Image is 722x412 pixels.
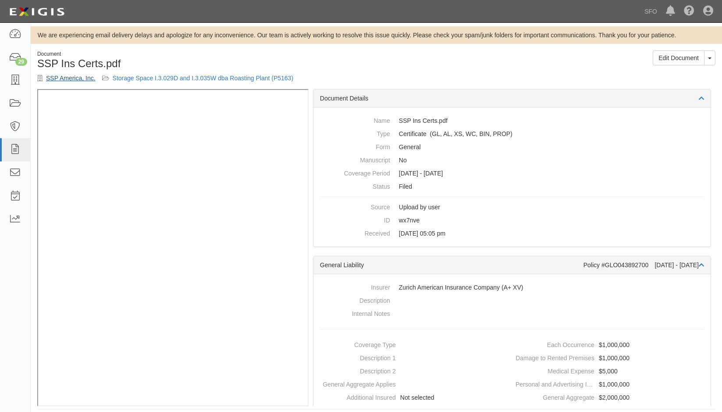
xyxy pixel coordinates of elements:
[320,294,390,305] dt: Description
[320,281,704,294] dd: Zurich American Insurance Company (A+ XV)
[320,154,390,165] dt: Manuscript
[320,281,390,292] dt: Insurer
[516,351,594,362] dt: Damage to Rented Premises
[516,378,594,389] dt: Personal and Advertising Injury
[320,227,704,240] dd: [DATE] 05:05 pm
[320,167,704,180] dd: [DATE] - [DATE]
[320,180,390,191] dt: Status
[516,351,707,365] dd: $1,000,000
[320,127,390,138] dt: Type
[320,227,390,238] dt: Received
[113,75,294,82] a: Storage Space I.3.029D and I.3.035W dba Roasting Plant (P5163)
[320,140,704,154] dd: General
[320,140,390,151] dt: Form
[516,338,707,351] dd: $1,000,000
[320,214,390,225] dt: ID
[7,4,67,20] img: logo-5460c22ac91f19d4615b14bd174203de0afe785f0fc80cf4dbbc73dc1793850b.png
[516,378,707,391] dd: $1,000,000
[317,391,396,402] dt: Additional Insured
[516,391,594,402] dt: General Aggregate
[31,31,722,39] div: We are experiencing email delivery delays and apologize for any inconvenience. Our team is active...
[317,365,396,376] dt: Description 2
[320,167,390,178] dt: Coverage Period
[317,391,509,404] dd: Not selected
[317,351,396,362] dt: Description 1
[320,201,390,211] dt: Source
[516,391,707,404] dd: $2,000,000
[320,127,704,140] dd: General Liability Auto Liability Excess/Umbrella Liability Workers Compensation/Employers Liabili...
[320,201,704,214] dd: Upload by user
[583,261,704,269] div: Policy #GLO043892700 [DATE] - [DATE]
[317,378,396,389] dt: General Aggregate Applies
[320,114,704,127] dd: SSP Ins Certs.pdf
[320,154,704,167] dd: No
[640,3,662,20] a: SFO
[320,307,390,318] dt: Internal Notes
[320,114,390,125] dt: Name
[46,75,96,82] a: SSP America, Inc.
[320,214,704,227] dd: wx7nve
[516,365,707,378] dd: $5,000
[516,338,594,349] dt: Each Occurrence
[317,338,396,349] dt: Coverage Type
[313,90,711,107] div: Document Details
[320,180,704,193] dd: Filed
[653,50,704,65] a: Edit Document
[320,261,583,269] div: General Liability
[37,58,370,69] h1: SSP Ins Certs.pdf
[684,6,694,17] i: Help Center - Complianz
[37,50,370,58] div: Document
[516,365,594,376] dt: Medical Expense
[15,58,27,66] div: 29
